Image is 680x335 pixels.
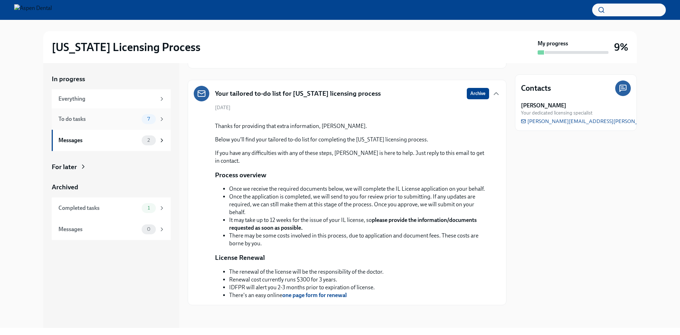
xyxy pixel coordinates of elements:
p: Below you'll find your tailored to-do list for completing the [US_STATE] licensing process. [215,136,489,144]
p: License Renewal [215,253,265,262]
h5: Your tailored to-do list for [US_STATE] licensing process [215,89,381,98]
span: 0 [143,227,155,232]
h3: 9% [614,41,628,54]
a: one page form for renewal [282,292,347,298]
div: For later [52,162,77,172]
div: Messages [58,225,139,233]
a: Everything [52,89,171,108]
strong: [PERSON_NAME] [521,102,566,110]
li: Once we receive the required documents below, we will complete the IL License application on your... [229,185,489,193]
span: 1 [143,205,154,211]
li: It may take up to 12 weeks for the issue of your IL license, so [229,216,489,232]
span: Your dedicated licensing specialist [521,110,593,116]
p: If you have any difficulties with any of these steps, [PERSON_NAME] is here to help. Just reply t... [215,149,489,165]
a: For later [52,162,171,172]
strong: My progress [538,40,568,48]
li: The renewal of the license will be the responsibility of the doctor. [229,268,384,276]
div: Messages [58,136,139,144]
a: Completed tasks1 [52,197,171,219]
a: Messages0 [52,219,171,240]
li: There's an easy online [229,291,384,299]
div: Completed tasks [58,204,139,212]
span: 7 [143,116,154,122]
h2: [US_STATE] Licensing Process [52,40,200,54]
a: To do tasks7 [52,108,171,130]
li: Renewal cost currently runs $300 for 3 years. [229,276,384,284]
p: Thanks for providing that extra information, [PERSON_NAME]. [215,122,489,130]
li: IDFPR will alert you 2-3 months prior to expiration of license. [229,284,384,291]
img: Aspen Dental [14,4,52,16]
a: Messages2 [52,130,171,151]
li: There may be some costs involved in this process, due to application and document fees. These cos... [229,232,489,247]
h4: Contacts [521,83,551,94]
a: In progress [52,74,171,84]
a: Archived [52,183,171,192]
li: Once the application is completed, we will send to you for review prior to submitting. If any upd... [229,193,489,216]
button: Archive [467,88,489,99]
span: [DATE] [215,104,231,111]
span: 2 [143,138,154,143]
div: To do tasks [58,115,139,123]
p: Process overview [215,171,266,180]
span: Archive [470,90,486,97]
div: Everything [58,95,156,103]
